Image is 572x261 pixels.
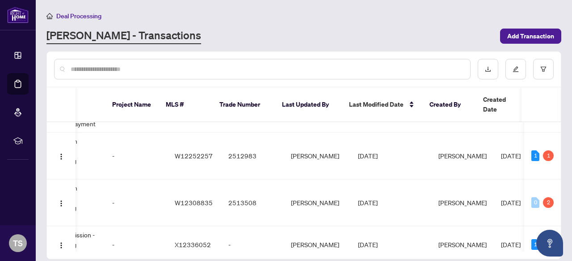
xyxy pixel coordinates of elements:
th: Project Name [105,87,159,122]
td: 2512983 [221,133,284,179]
span: Last Modified Date [349,99,404,109]
span: [PERSON_NAME] [438,240,487,249]
th: Trade Number [212,87,275,122]
span: X12336052 [175,240,211,249]
span: filter [540,66,547,72]
div: 0 [531,197,539,208]
a: [PERSON_NAME] - Transactions [46,28,201,44]
th: Last Modified Date [342,87,422,122]
span: Add Transaction [507,29,554,43]
img: Logo [58,200,65,207]
img: logo [7,7,29,23]
div: 1 [543,150,554,161]
span: [DATE] [501,199,521,207]
th: MLS # [159,87,212,122]
span: Created Date [483,95,521,114]
th: Created Date [476,87,538,122]
td: [PERSON_NAME] [284,133,351,179]
span: [DATE] [501,152,521,160]
span: W12308835 [175,199,213,207]
span: [DATE] [358,152,378,160]
td: 2513508 [221,179,284,226]
td: [PERSON_NAME] [284,179,351,226]
img: Logo [58,242,65,249]
button: Logo [54,237,68,252]
button: Logo [54,195,68,210]
button: download [478,59,498,79]
span: edit [513,66,519,72]
button: Logo [54,149,68,163]
img: Logo [58,153,65,160]
span: [DATE] [358,240,378,249]
div: 2 [543,197,554,208]
span: [DATE] [358,199,378,207]
span: download [485,66,491,72]
button: filter [533,59,554,79]
span: W12252257 [175,152,213,160]
span: [PERSON_NAME] [438,199,487,207]
button: Add Transaction [500,29,561,44]
div: 1 [531,150,539,161]
span: [DATE] [501,240,521,249]
th: Last Updated By [275,87,342,122]
th: Created By [422,87,476,122]
td: - [105,179,168,226]
button: edit [505,59,526,79]
span: [PERSON_NAME] [438,152,487,160]
span: Deal Processing [56,12,101,20]
span: home [46,13,53,19]
button: Open asap [536,230,563,257]
span: TS [13,237,23,249]
div: 1 [531,239,539,250]
td: - [105,133,168,179]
